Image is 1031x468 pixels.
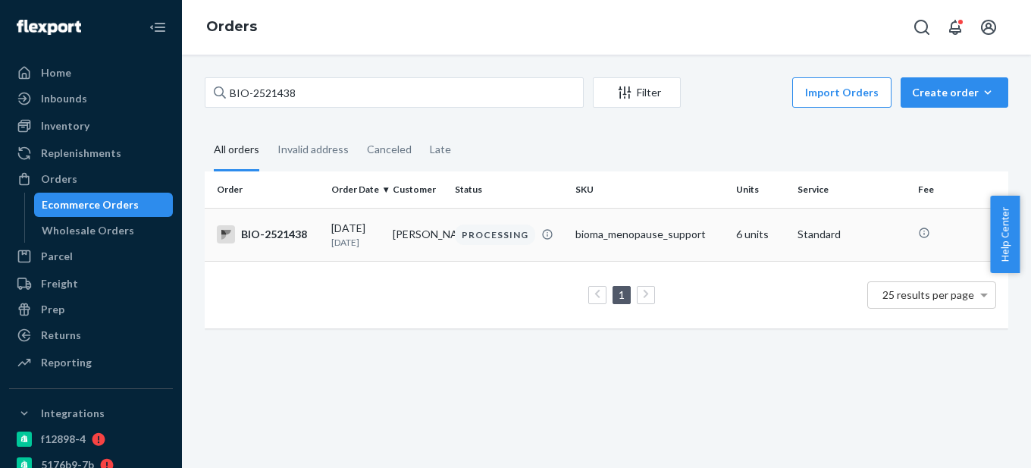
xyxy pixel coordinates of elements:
div: bioma_menopause_support [575,227,724,242]
button: Close Navigation [143,12,173,42]
a: Wholesale Orders [34,218,174,243]
th: Service [791,171,912,208]
a: Reporting [9,350,173,375]
div: BIO-2521438 [217,225,319,243]
button: Help Center [990,196,1020,273]
div: Ecommerce Orders [42,197,139,212]
button: Open notifications [940,12,970,42]
div: Customer [393,183,442,196]
div: Canceled [367,130,412,169]
a: Inventory [9,114,173,138]
button: Create order [901,77,1008,108]
th: Units [730,171,791,208]
img: Flexport logo [17,20,81,35]
div: Wholesale Orders [42,223,134,238]
div: Parcel [41,249,73,264]
span: 25 results per page [882,288,974,301]
button: Open Search Box [907,12,937,42]
div: [DATE] [331,221,381,249]
a: Prep [9,297,173,322]
td: [PERSON_NAME] [387,208,448,261]
div: Create order [912,85,997,100]
div: f12898-4 [41,432,86,447]
button: Filter [593,77,681,108]
div: Filter [594,85,680,100]
th: Order Date [325,171,387,208]
a: Freight [9,272,173,296]
div: Orders [41,171,77,187]
div: All orders [214,130,259,171]
div: Prep [41,302,64,317]
td: 6 units [730,208,791,261]
th: Fee [912,171,1008,208]
input: Search orders [205,77,584,108]
a: Returns [9,323,173,347]
div: Reporting [41,355,92,370]
a: Parcel [9,244,173,269]
div: Home [41,65,71,80]
button: Integrations [9,401,173,426]
a: Page 1 is your current page [616,288,628,301]
button: Open account menu [973,12,1004,42]
th: SKU [569,171,730,208]
th: Status [449,171,569,208]
ol: breadcrumbs [194,5,269,49]
div: Returns [41,328,81,343]
a: Inbounds [9,86,173,111]
div: PROCESSING [455,225,535,245]
div: Inbounds [41,91,87,106]
div: Late [430,130,451,169]
th: Order [205,171,325,208]
div: Inventory [41,118,89,133]
div: Freight [41,276,78,291]
div: Integrations [41,406,105,421]
a: Home [9,61,173,85]
a: Replenishments [9,141,173,165]
p: [DATE] [331,236,381,249]
a: Orders [206,18,257,35]
div: Invalid address [277,130,349,169]
a: f12898-4 [9,427,173,451]
a: Orders [9,167,173,191]
button: Import Orders [792,77,892,108]
a: Ecommerce Orders [34,193,174,217]
p: Standard [798,227,906,242]
div: Replenishments [41,146,121,161]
